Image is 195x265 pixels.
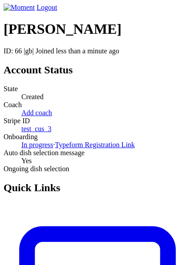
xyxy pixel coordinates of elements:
[4,101,191,109] dt: Coach
[53,141,55,149] span: ·
[4,85,191,93] dt: State
[4,4,35,12] img: Moment
[4,64,191,76] h2: Account Status
[4,117,191,125] dt: Stripe ID
[4,165,191,173] dt: Ongoing dish selection
[21,157,32,165] span: Yes
[21,141,53,149] a: In progress
[37,4,57,11] a: Logout
[4,133,191,141] dt: Onboarding
[4,149,191,157] dt: Auto dish selection message
[4,182,191,194] h2: Quick Links
[55,141,135,149] a: Typeform Registration Link
[4,47,191,55] p: ID: 66 | | Joined less than a minute ago
[21,93,44,100] span: Created
[21,125,52,132] a: test_cus_3
[25,47,32,55] span: gb
[4,21,191,37] h1: [PERSON_NAME]
[21,109,52,116] a: Add coach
